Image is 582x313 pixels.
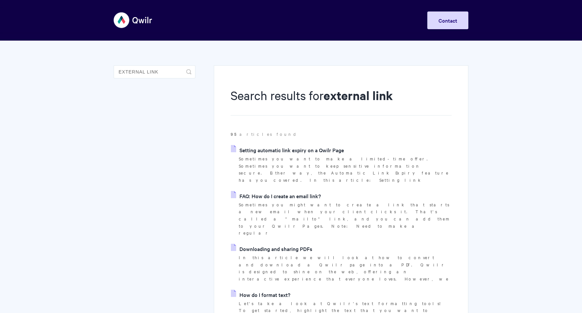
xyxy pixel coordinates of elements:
[231,290,290,300] a: How do I format text?
[231,191,321,201] a: FAQ: How do I create an email link?
[231,131,452,138] p: articles found
[239,254,452,282] p: In this article we will look at how to convert and download a Qwilr page into a PDF. Qwilr is des...
[231,131,239,137] strong: 95
[324,87,393,103] strong: external link
[239,155,452,184] p: Sometimes you want to make a limited-time offer. Sometimes you want to keep sensitive information...
[231,244,312,254] a: Downloading and sharing PDFs
[427,11,468,29] a: Contact
[114,8,153,32] img: Qwilr Help Center
[239,201,452,237] p: Sometimes you might want to create a link that starts a new email when your client clicks it. Tha...
[231,87,452,115] h1: Search results for
[114,65,195,78] input: Search
[231,145,344,155] a: Setting automatic link expiry on a Qwilr Page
